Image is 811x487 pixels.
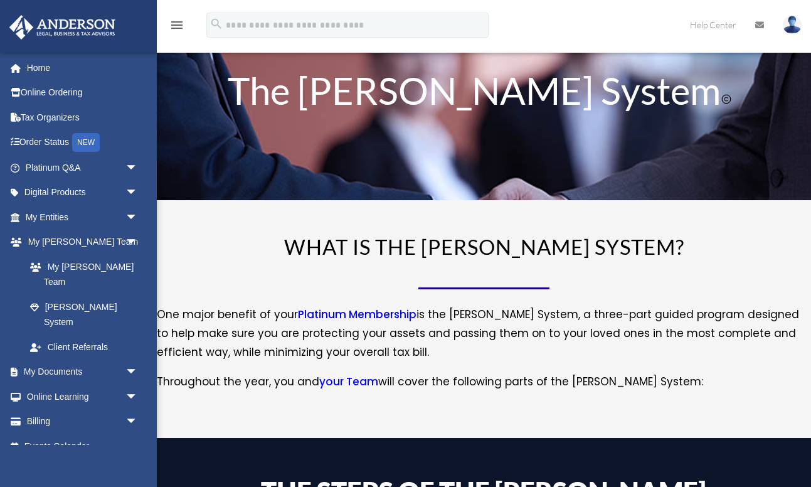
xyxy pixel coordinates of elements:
span: arrow_drop_down [125,155,151,181]
img: Anderson Advisors Platinum Portal [6,15,119,40]
a: Online Learningarrow_drop_down [9,384,157,409]
a: Events Calendar [9,434,157,459]
a: menu [169,22,184,33]
span: arrow_drop_down [125,360,151,385]
span: WHAT IS THE [PERSON_NAME] SYSTEM? [284,234,684,259]
a: Order StatusNEW [9,130,157,156]
a: Platinum Membership [298,307,416,328]
a: Home [9,55,157,80]
p: Throughout the year, you and will cover the following parts of the [PERSON_NAME] System: [157,373,811,392]
span: arrow_drop_down [125,384,151,410]
span: arrow_drop_down [125,180,151,206]
span: arrow_drop_down [125,205,151,230]
i: search [209,17,223,31]
div: NEW [72,133,100,152]
a: My [PERSON_NAME] Team [18,254,157,294]
a: Client Referrals [18,334,157,360]
i: menu [169,18,184,33]
a: [PERSON_NAME] System [18,294,151,334]
a: Online Ordering [9,80,157,105]
a: Digital Productsarrow_drop_down [9,180,157,205]
a: My Documentsarrow_drop_down [9,360,157,385]
a: Billingarrow_drop_down [9,409,157,434]
span: arrow_drop_down [125,230,151,255]
h1: The [PERSON_NAME] System [222,72,745,115]
a: Platinum Q&Aarrow_drop_down [9,155,157,180]
img: User Pic [783,16,802,34]
a: My [PERSON_NAME] Teamarrow_drop_down [9,230,157,255]
p: One major benefit of your is the [PERSON_NAME] System, a three-part guided program designed to he... [157,306,811,372]
a: My Entitiesarrow_drop_down [9,205,157,230]
span: arrow_drop_down [125,409,151,435]
a: your Team [319,374,378,395]
a: Tax Organizers [9,105,157,130]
